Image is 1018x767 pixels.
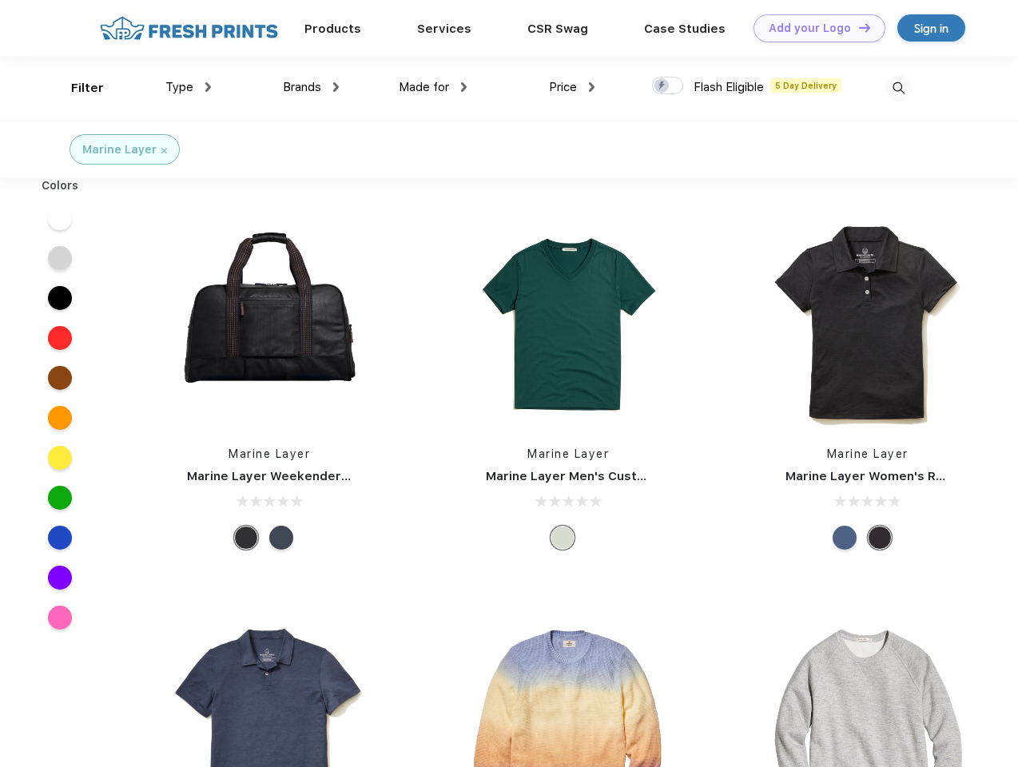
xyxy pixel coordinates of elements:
div: Colors [30,177,91,194]
img: dropdown.png [205,82,211,92]
div: Filter [71,79,104,97]
div: Navy [269,526,293,550]
img: func=resize&h=266 [163,217,376,430]
div: Marine Layer [82,141,157,158]
div: Phantom [234,526,258,550]
a: Marine Layer Weekender Bag [187,469,368,483]
img: filter_cancel.svg [161,148,167,153]
div: Add your Logo [769,22,851,35]
span: Made for [399,80,449,94]
a: Marine Layer [527,447,609,460]
a: Marine Layer [229,447,310,460]
img: desktop_search.svg [885,75,912,101]
a: Marine Layer Men's Custom Dyed Signature V-Neck [486,469,802,483]
span: 5 Day Delivery [770,78,841,93]
a: Sign in [897,14,965,42]
img: dropdown.png [333,82,339,92]
img: DT [859,23,870,32]
div: Sign in [914,19,948,38]
img: fo%20logo%202.webp [95,14,283,42]
img: dropdown.png [589,82,594,92]
span: Flash Eligible [694,80,764,94]
span: Brands [283,80,321,94]
div: Black [868,526,892,550]
img: func=resize&h=266 [762,217,974,430]
a: Marine Layer [827,447,909,460]
div: Navy [833,526,857,550]
a: Services [417,22,471,36]
img: func=resize&h=266 [462,217,674,430]
a: CSR Swag [527,22,588,36]
span: Price [549,80,577,94]
span: Type [165,80,193,94]
a: Products [304,22,361,36]
img: dropdown.png [461,82,467,92]
div: Any Color [551,526,575,550]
